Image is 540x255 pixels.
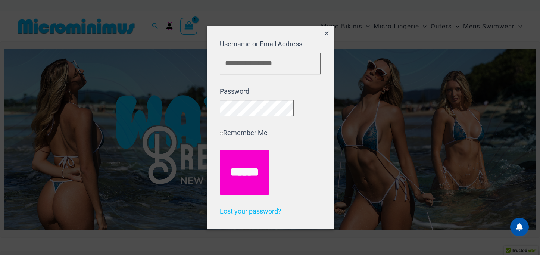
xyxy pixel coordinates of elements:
[320,26,333,43] button: Close popup
[220,40,302,48] label: Username or Email Address
[220,87,249,95] label: Password
[220,129,268,137] label: Remember Me
[220,207,281,215] a: Lost your password?
[220,132,223,135] input: Remember Me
